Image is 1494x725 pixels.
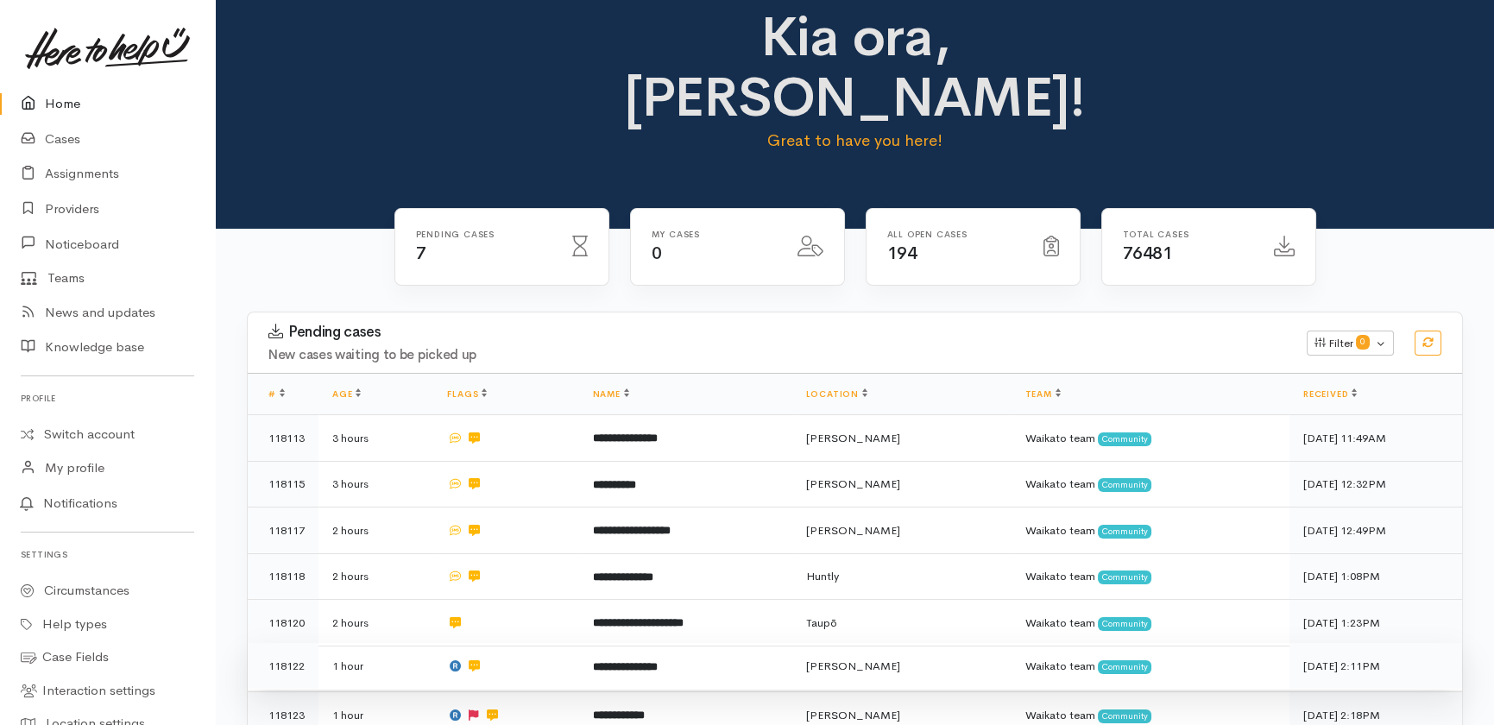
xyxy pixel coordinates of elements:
[248,415,318,462] td: 118113
[652,243,662,264] span: 0
[806,569,839,583] span: Huntly
[556,7,1154,129] h1: Kia ora, [PERSON_NAME]!
[318,461,433,507] td: 3 hours
[1098,571,1152,584] span: Community
[248,643,318,690] td: 118122
[268,388,285,400] a: #
[268,348,1286,362] h4: New cases waiting to be picked up
[1098,525,1152,539] span: Community
[248,600,318,646] td: 118120
[806,659,900,673] span: [PERSON_NAME]
[416,230,552,239] h6: Pending cases
[806,708,900,722] span: [PERSON_NAME]
[332,388,361,400] a: Age
[318,643,433,690] td: 1 hour
[1289,415,1462,462] td: [DATE] 11:49AM
[248,553,318,600] td: 118118
[556,129,1154,153] p: Great to have you here!
[1098,660,1152,674] span: Community
[1356,335,1370,349] span: 0
[1098,432,1152,446] span: Community
[318,553,433,600] td: 2 hours
[1012,507,1289,554] td: Waikato team
[1289,643,1462,690] td: [DATE] 2:11PM
[1289,507,1462,554] td: [DATE] 12:49PM
[806,615,837,630] span: Taupō
[1289,461,1462,507] td: [DATE] 12:32PM
[1098,709,1152,723] span: Community
[1012,415,1289,462] td: Waikato team
[593,388,629,400] a: Name
[318,507,433,554] td: 2 hours
[318,600,433,646] td: 2 hours
[1012,600,1289,646] td: Waikato team
[806,523,900,538] span: [PERSON_NAME]
[1012,643,1289,690] td: Waikato team
[887,230,1023,239] h6: All Open cases
[1303,388,1357,400] a: Received
[1289,600,1462,646] td: [DATE] 1:23PM
[21,387,194,410] h6: Profile
[1123,230,1253,239] h6: Total cases
[1289,553,1462,600] td: [DATE] 1:08PM
[806,431,900,445] span: [PERSON_NAME]
[248,507,318,554] td: 118117
[1025,388,1061,400] a: Team
[248,461,318,507] td: 118115
[1012,461,1289,507] td: Waikato team
[806,476,900,491] span: [PERSON_NAME]
[652,230,777,239] h6: My cases
[1098,617,1152,631] span: Community
[1123,243,1173,264] span: 76481
[1307,331,1394,356] button: Filter0
[318,415,433,462] td: 3 hours
[1098,478,1152,492] span: Community
[416,243,426,264] span: 7
[268,324,1286,341] h3: Pending cases
[1012,553,1289,600] td: Waikato team
[887,243,917,264] span: 194
[21,543,194,566] h6: Settings
[447,388,487,400] a: Flags
[806,388,867,400] a: Location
